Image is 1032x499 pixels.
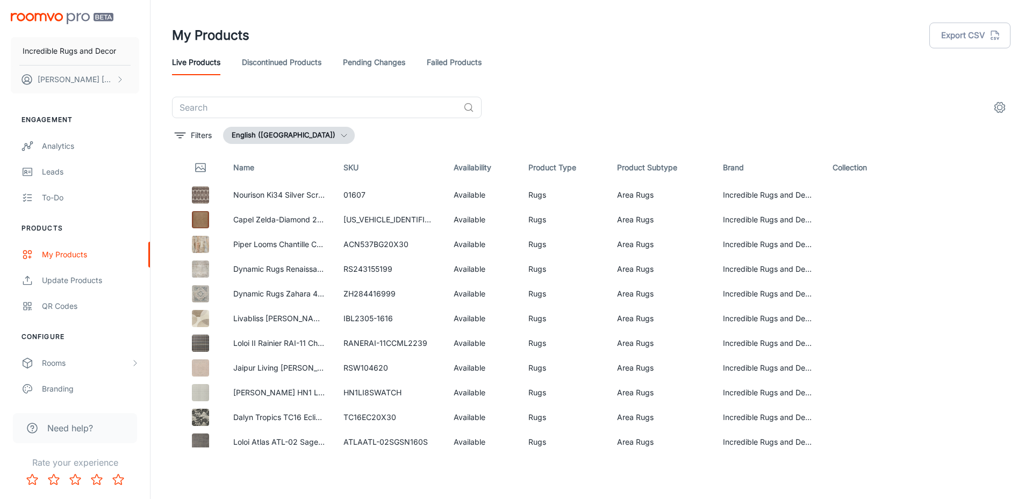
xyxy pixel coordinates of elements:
[608,207,714,232] td: Area Rugs
[23,45,116,57] p: Incredible Rugs and Decor
[335,183,445,207] td: 01607
[233,388,368,397] a: [PERSON_NAME] HN1 Linen Area Rug
[11,66,139,93] button: [PERSON_NAME] [PERSON_NAME]
[520,306,608,331] td: Rugs
[42,300,139,312] div: QR Codes
[86,469,107,490] button: Rate 4 star
[989,97,1010,118] button: settings
[233,289,385,298] a: Dynamic Rugs Zahara 4416 Multi Area Rug
[608,356,714,380] td: Area Rugs
[335,331,445,356] td: RANERAI-11CCML2239
[42,383,139,395] div: Branding
[335,153,445,183] th: SKU
[714,405,825,430] td: Incredible Rugs and Decor
[47,422,93,435] span: Need help?
[233,413,363,422] a: Dalyn Tropics TC16 Eclipse Area Rug
[233,363,463,372] a: Jaipur Living [PERSON_NAME] KND17 Beige/Light Blue Area Rug
[64,469,86,490] button: Rate 3 star
[335,232,445,257] td: ACN537BG20X30
[343,49,405,75] a: Pending Changes
[335,257,445,281] td: RS243155199
[233,240,424,249] a: Piper Looms Chantille Casual ACN537 Beige Area Rug
[427,49,482,75] a: Failed Products
[38,74,113,85] p: [PERSON_NAME] [PERSON_NAME]
[445,257,520,281] td: Available
[43,469,64,490] button: Rate 2 star
[714,430,825,454] td: Incredible Rugs and Decor
[11,37,139,65] button: Incredible Rugs and Decor
[223,127,355,144] button: English ([GEOGRAPHIC_DATA])
[520,257,608,281] td: Rugs
[608,430,714,454] td: Area Rugs
[233,264,423,273] a: Dynamic Rugs Renaissance 3155 Ivory/Multi Area Rug
[608,380,714,405] td: Area Rugs
[335,430,445,454] td: ATLAATL-02SGSN160S
[714,232,825,257] td: Incredible Rugs and Decor
[714,257,825,281] td: Incredible Rugs and Decor
[714,207,825,232] td: Incredible Rugs and Decor
[445,430,520,454] td: Available
[21,469,43,490] button: Rate 1 star
[335,281,445,306] td: ZH284416999
[172,49,220,75] a: Live Products
[608,183,714,207] td: Area Rugs
[335,356,445,380] td: RSW104620
[335,207,445,232] td: [US_VEHICLE_IDENTIFICATION_NUMBER]
[608,331,714,356] td: Area Rugs
[42,140,139,152] div: Analytics
[194,161,207,174] svg: Thumbnail
[445,207,520,232] td: Available
[520,281,608,306] td: Rugs
[42,249,139,261] div: My Products
[445,356,520,380] td: Available
[42,192,139,204] div: To-do
[172,97,459,118] input: Search
[445,306,520,331] td: Available
[233,338,394,348] a: Loloi II Rainier RAI-11 Charcoal/Multi Area Rug
[445,380,520,405] td: Available
[233,314,397,323] a: Livabliss [PERSON_NAME] IBL-2305 Area Rug
[520,331,608,356] td: Rugs
[233,215,431,224] a: Capel Zelda-Diamond 2088 [PERSON_NAME] Area Rug
[714,380,825,405] td: Incredible Rugs and Decor
[608,306,714,331] td: Area Rugs
[520,232,608,257] td: Rugs
[520,356,608,380] td: Rugs
[233,190,435,199] a: Nourison Ki34 Silver Screen KI341 Mocha/Slate Area Rug
[335,405,445,430] td: TC16EC20X30
[714,153,825,183] th: Brand
[929,23,1010,48] button: Export CSV
[11,13,113,24] img: Roomvo PRO Beta
[445,153,520,183] th: Availability
[233,437,376,446] a: Loloi Atlas ATL-02 Sage/Stone Area Rug
[172,26,249,45] h1: My Products
[445,232,520,257] td: Available
[520,153,608,183] th: Product Type
[520,405,608,430] td: Rugs
[242,49,321,75] a: Discontinued Products
[445,405,520,430] td: Available
[445,331,520,356] td: Available
[608,232,714,257] td: Area Rugs
[445,281,520,306] td: Available
[42,357,131,369] div: Rooms
[608,257,714,281] td: Area Rugs
[107,469,129,490] button: Rate 5 star
[520,183,608,207] td: Rugs
[714,356,825,380] td: Incredible Rugs and Decor
[520,430,608,454] td: Rugs
[714,331,825,356] td: Incredible Rugs and Decor
[520,380,608,405] td: Rugs
[824,153,900,183] th: Collection
[42,274,139,286] div: Update Products
[445,183,520,207] td: Available
[191,129,212,141] p: Filters
[714,306,825,331] td: Incredible Rugs and Decor
[335,306,445,331] td: IBL2305-1616
[714,183,825,207] td: Incredible Rugs and Decor
[9,456,141,469] p: Rate your experience
[335,380,445,405] td: HN1LI8SWATCH
[520,207,608,232] td: Rugs
[172,127,214,144] button: filter
[608,281,714,306] td: Area Rugs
